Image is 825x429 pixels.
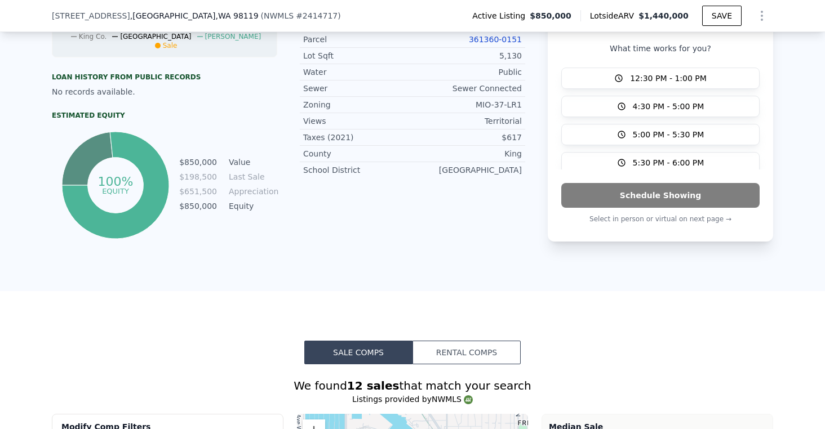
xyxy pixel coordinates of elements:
[633,101,704,112] span: 4:30 PM - 5:00 PM
[633,129,704,140] span: 5:00 PM - 5:30 PM
[227,156,277,168] td: Value
[303,83,412,94] div: Sewer
[215,11,258,20] span: , WA 98119
[412,99,522,110] div: MIO-37-LR1
[561,212,760,226] p: Select in person or virtual on next page →
[52,394,773,405] div: Listings provided by NWMLS
[179,200,218,212] td: $850,000
[412,341,521,364] button: Rental Comps
[702,6,742,26] button: SAVE
[412,115,522,127] div: Territorial
[120,33,191,41] span: [GEOGRAPHIC_DATA]
[561,183,760,208] button: Schedule Showing
[261,10,341,21] div: ( )
[412,148,522,159] div: King
[227,185,277,198] td: Appreciation
[52,73,277,82] div: Loan history from public records
[264,11,294,20] span: NWMLS
[464,395,473,404] img: NWMLS Logo
[412,66,522,78] div: Public
[751,5,773,27] button: Show Options
[296,11,338,20] span: # 2414717
[472,10,530,21] span: Active Listing
[52,10,130,21] span: [STREET_ADDRESS]
[303,34,412,45] div: Parcel
[412,132,522,143] div: $617
[52,86,277,97] div: No records available.
[303,164,412,176] div: School District
[347,379,400,392] strong: 12 sales
[303,66,412,78] div: Water
[303,50,412,61] div: Lot Sqft
[52,378,773,394] div: We found that match your search
[590,10,638,21] span: Lotside ARV
[52,111,277,120] div: Estimated Equity
[561,152,760,173] button: 5:30 PM - 6:00 PM
[469,35,522,44] a: 361360-0151
[412,83,522,94] div: Sewer Connected
[561,43,760,54] p: What time works for you?
[412,50,522,61] div: 5,130
[561,68,760,89] button: 12:30 PM - 1:00 PM
[163,42,178,50] span: Sale
[412,164,522,176] div: [GEOGRAPHIC_DATA]
[303,148,412,159] div: County
[561,96,760,117] button: 4:30 PM - 5:00 PM
[179,156,218,168] td: $850,000
[303,99,412,110] div: Zoning
[638,11,689,20] span: $1,440,000
[303,115,412,127] div: Views
[79,33,107,41] span: King Co.
[303,132,412,143] div: Taxes (2021)
[179,171,218,183] td: $198,500
[633,157,704,168] span: 5:30 PM - 6:00 PM
[179,185,218,198] td: $651,500
[205,33,261,41] span: [PERSON_NAME]
[227,171,277,183] td: Last Sale
[561,124,760,145] button: 5:00 PM - 5:30 PM
[630,73,707,84] span: 12:30 PM - 1:00 PM
[130,10,259,21] span: , [GEOGRAPHIC_DATA]
[102,186,129,195] tspan: equity
[227,200,277,212] td: Equity
[530,10,571,21] span: $850,000
[97,175,133,189] tspan: 100%
[304,341,412,364] button: Sale Comps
